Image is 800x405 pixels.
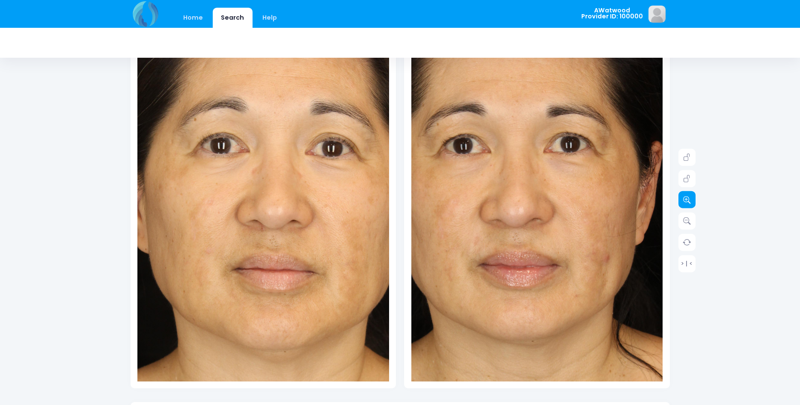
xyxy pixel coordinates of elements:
a: Search [213,8,253,28]
a: Help [254,8,285,28]
span: AWatwood Provider ID: 100000 [581,7,643,20]
a: Home [175,8,211,28]
img: image [648,6,666,23]
a: > | < [678,255,696,272]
